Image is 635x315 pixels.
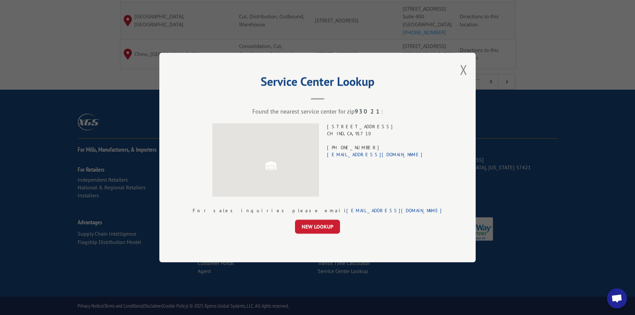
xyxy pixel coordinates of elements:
[327,123,423,197] div: [STREET_ADDRESS] CHINO , CA , 91710 [PHONE_NUMBER]
[460,61,467,79] button: Close modal
[346,208,442,214] a: [EMAIL_ADDRESS][DOMAIN_NAME]
[607,288,627,308] div: Open chat
[327,152,423,158] a: [EMAIL_ADDRESS][DOMAIN_NAME]
[193,77,442,90] h2: Service Center Lookup
[355,108,381,115] strong: 93021
[265,160,276,171] img: svg%3E
[193,207,442,214] div: For sales inquiries please email
[295,220,340,234] button: NEW LOOKUP
[193,108,442,115] div: Found the nearest service center for zip :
